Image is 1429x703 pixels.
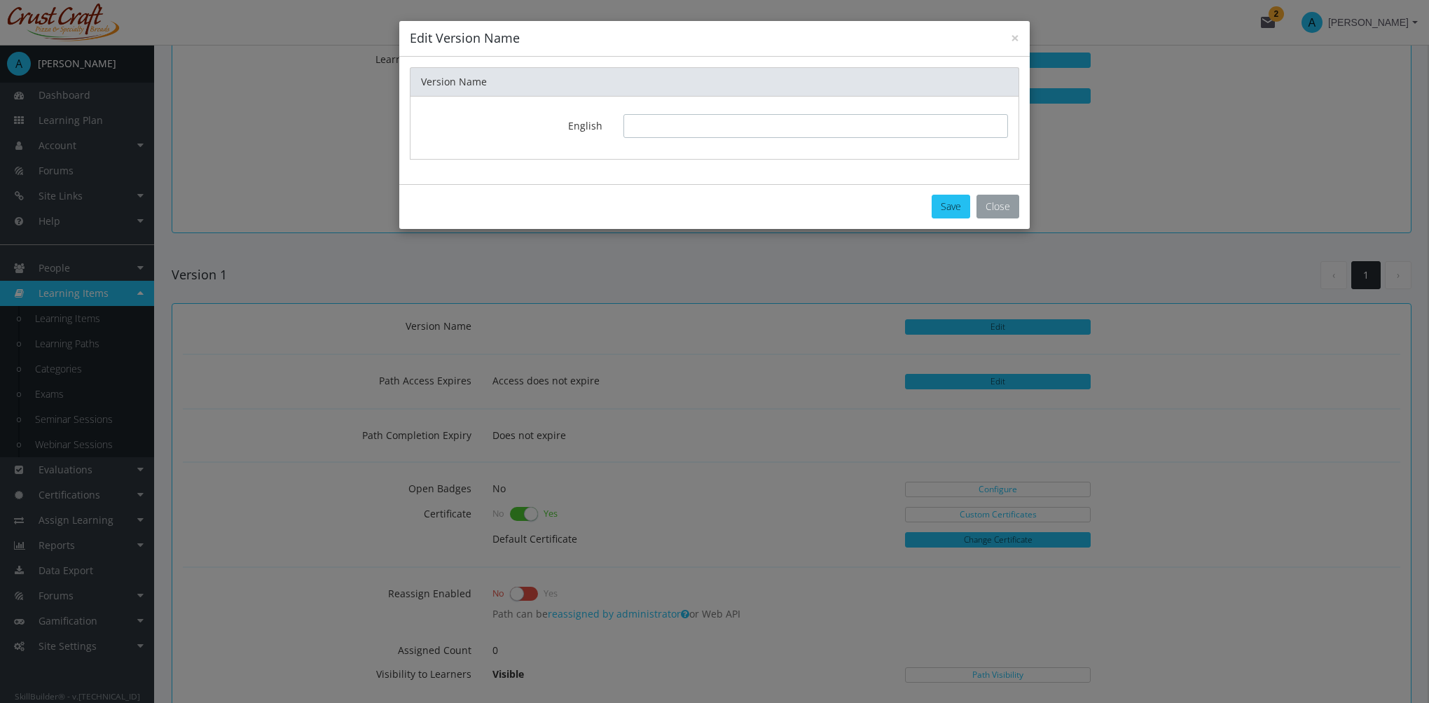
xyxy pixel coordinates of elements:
button: × [1011,31,1019,46]
h4: Edit Version Name [410,29,1019,48]
button: Close [976,195,1019,218]
div: Version Name [410,67,1019,96]
label: English [410,114,613,133]
button: Save [932,195,970,218]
